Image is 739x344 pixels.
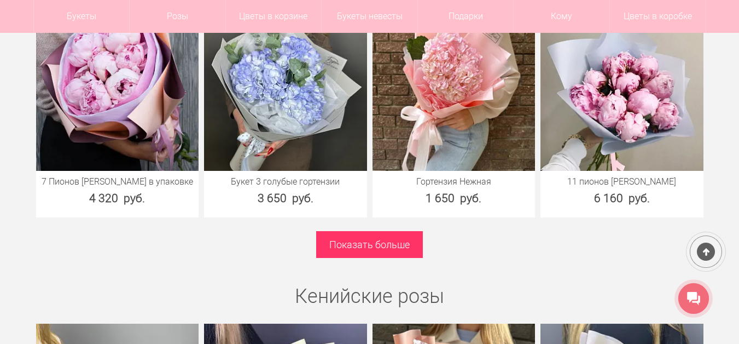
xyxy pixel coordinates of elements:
[36,190,199,207] div: 4 320 руб.
[546,176,698,187] a: 11 пионов [PERSON_NAME]
[316,231,423,258] a: Показать больше
[373,8,536,171] img: Гортензия Нежная
[204,190,367,207] div: 3 650 руб.
[373,190,536,207] div: 1 650 руб.
[540,8,703,171] img: 11 пионов Сара Бернар
[210,176,362,187] a: Букет 3 голубые гортензии
[36,8,199,171] img: 7 Пионов Сара Бернар в упаковке
[540,190,703,207] div: 6 160 руб.
[378,176,530,187] a: Гортензия Нежная
[295,285,444,308] a: Кенийские розы
[204,8,367,171] img: Букет 3 голубые гортензии
[42,176,194,187] a: 7 Пионов [PERSON_NAME] в упаковке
